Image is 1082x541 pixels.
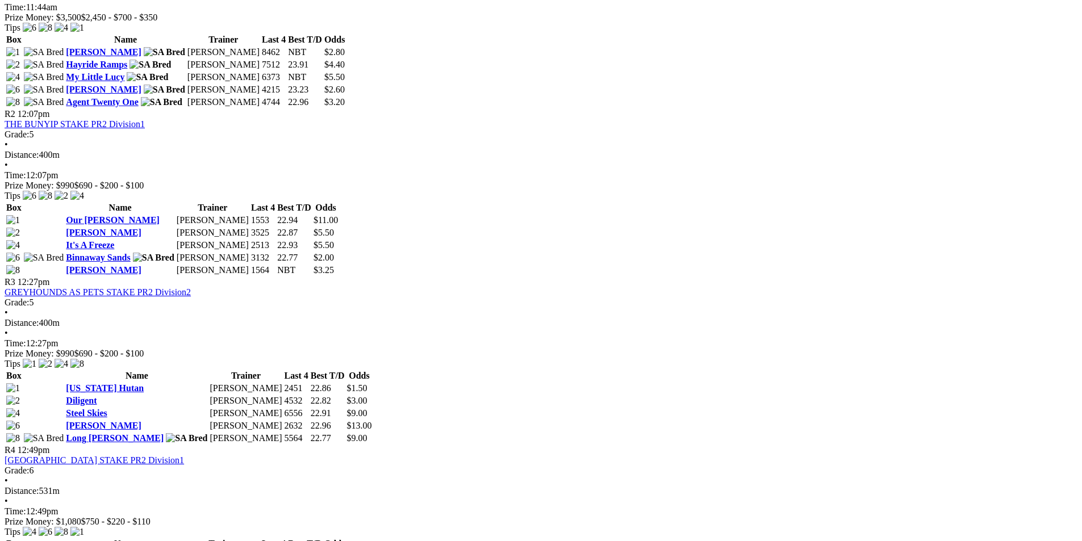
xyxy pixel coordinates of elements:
span: $13.00 [347,421,372,430]
td: [PERSON_NAME] [209,433,282,444]
a: My Little Lucy [66,72,124,82]
span: $2,450 - $700 - $350 [81,12,158,22]
img: 2 [6,396,20,406]
img: 4 [23,527,36,537]
img: 4 [55,23,68,33]
a: Diligent [66,396,97,405]
span: Grade: [5,297,30,307]
img: 1 [6,383,20,393]
span: • [5,328,8,338]
span: $690 - $200 - $100 [74,181,144,190]
th: Best T/D [310,370,345,381]
a: [PERSON_NAME] [66,85,141,94]
img: SA Bred [141,97,182,107]
span: $3.00 [347,396,367,405]
td: 22.86 [310,383,345,394]
div: 5 [5,129,1077,140]
img: 8 [6,433,20,443]
img: SA Bred [144,47,185,57]
img: 1 [6,215,20,225]
td: [PERSON_NAME] [176,240,249,251]
span: $2.80 [324,47,345,57]
span: • [5,308,8,317]
td: [PERSON_NAME] [209,420,282,431]
a: Hayride Ramps [66,60,127,69]
div: 6 [5,465,1077,476]
td: 23.23 [287,84,323,95]
img: SA Bred [127,72,168,82]
td: [PERSON_NAME] [176,227,249,238]
td: 4744 [261,97,286,108]
span: Distance: [5,318,39,328]
span: Distance: [5,486,39,496]
img: 2 [55,191,68,201]
img: SA Bred [166,433,207,443]
div: 400m [5,318,1077,328]
img: 6 [23,23,36,33]
img: 1 [70,23,84,33]
td: 8462 [261,47,286,58]
span: • [5,496,8,506]
th: Odds [346,370,373,381]
img: 2 [39,359,52,369]
img: 1 [70,527,84,537]
td: [PERSON_NAME] [176,252,249,263]
a: GREYHOUNDS AS PETS STAKE PR2 Division2 [5,287,191,297]
td: 4532 [284,395,309,406]
td: 22.82 [310,395,345,406]
th: Last 4 [284,370,309,381]
td: NBT [277,265,312,276]
span: • [5,476,8,485]
img: 8 [70,359,84,369]
td: 22.96 [310,420,345,431]
div: 11:44am [5,2,1077,12]
td: 6556 [284,408,309,419]
th: Trainer [176,202,249,213]
a: Long [PERSON_NAME] [66,433,164,443]
img: 4 [55,359,68,369]
div: Prize Money: $3,500 [5,12,1077,23]
a: Agent Twenty One [66,97,138,107]
td: [PERSON_NAME] [209,395,282,406]
th: Best T/D [287,34,323,45]
span: Time: [5,170,26,180]
img: 6 [6,421,20,431]
span: Tips [5,527,20,536]
a: [PERSON_NAME] [66,421,141,430]
img: SA Bred [24,433,64,443]
span: Time: [5,338,26,348]
a: [GEOGRAPHIC_DATA] STAKE PR2 Division1 [5,455,184,465]
span: R4 [5,445,15,455]
img: 1 [23,359,36,369]
th: Last 4 [250,202,275,213]
td: 22.93 [277,240,312,251]
div: Prize Money: $1,080 [5,517,1077,527]
div: 12:07pm [5,170,1077,181]
span: Time: [5,506,26,516]
td: 22.77 [277,252,312,263]
img: SA Bred [24,85,64,95]
span: Grade: [5,465,30,475]
th: Name [65,370,208,381]
td: 7512 [261,59,286,70]
td: [PERSON_NAME] [187,47,260,58]
span: $11.00 [314,215,338,225]
td: 1553 [250,215,275,226]
th: Name [65,34,186,45]
img: 4 [6,240,20,250]
td: [PERSON_NAME] [209,383,282,394]
span: R3 [5,277,15,287]
div: 400m [5,150,1077,160]
span: $2.00 [314,253,334,262]
img: 8 [55,527,68,537]
img: SA Bred [24,72,64,82]
span: 12:07pm [18,109,50,119]
a: [PERSON_NAME] [66,228,141,237]
span: Grade: [5,129,30,139]
img: 8 [39,23,52,33]
span: Distance: [5,150,39,160]
span: $5.50 [314,228,334,237]
img: 6 [39,527,52,537]
img: SA Bred [24,47,64,57]
td: 3525 [250,227,275,238]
